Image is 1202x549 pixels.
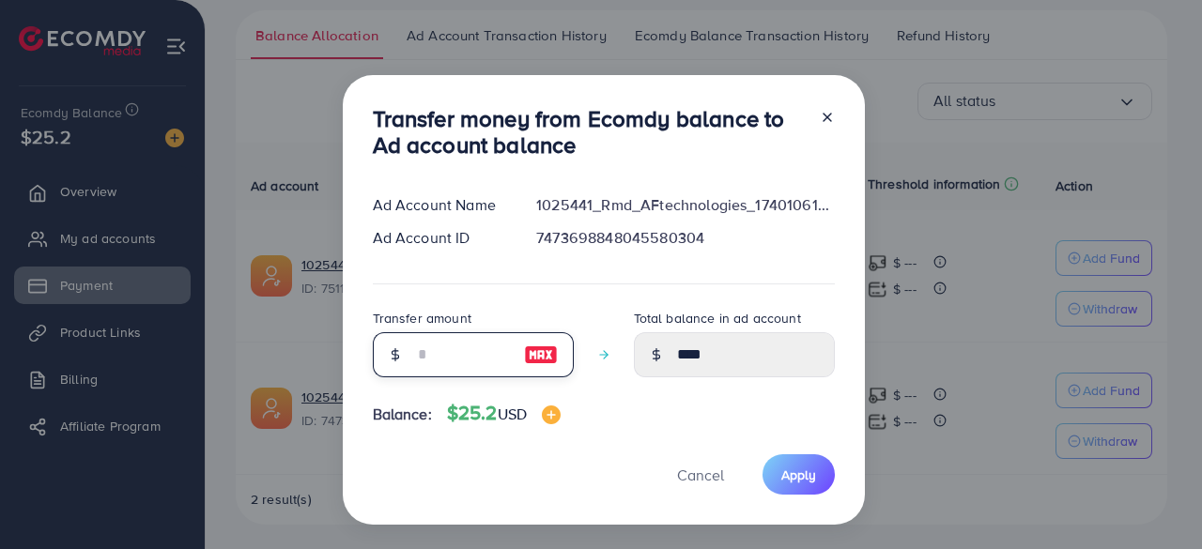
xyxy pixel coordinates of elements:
button: Apply [763,454,835,495]
div: 1025441_Rmd_AFtechnologies_1740106118522 [521,194,849,216]
img: image [542,405,561,424]
span: Cancel [677,465,724,485]
span: USD [498,404,527,424]
span: Apply [781,465,816,484]
h4: $25.2 [447,402,561,425]
div: Ad Account Name [358,194,522,216]
button: Cancel [654,454,747,495]
img: image [524,343,558,366]
span: Balance: [373,404,432,425]
iframe: Chat [1122,465,1188,535]
label: Transfer amount [373,309,471,328]
h3: Transfer money from Ecomdy balance to Ad account balance [373,105,805,160]
label: Total balance in ad account [634,309,801,328]
div: Ad Account ID [358,227,522,249]
div: 7473698848045580304 [521,227,849,249]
